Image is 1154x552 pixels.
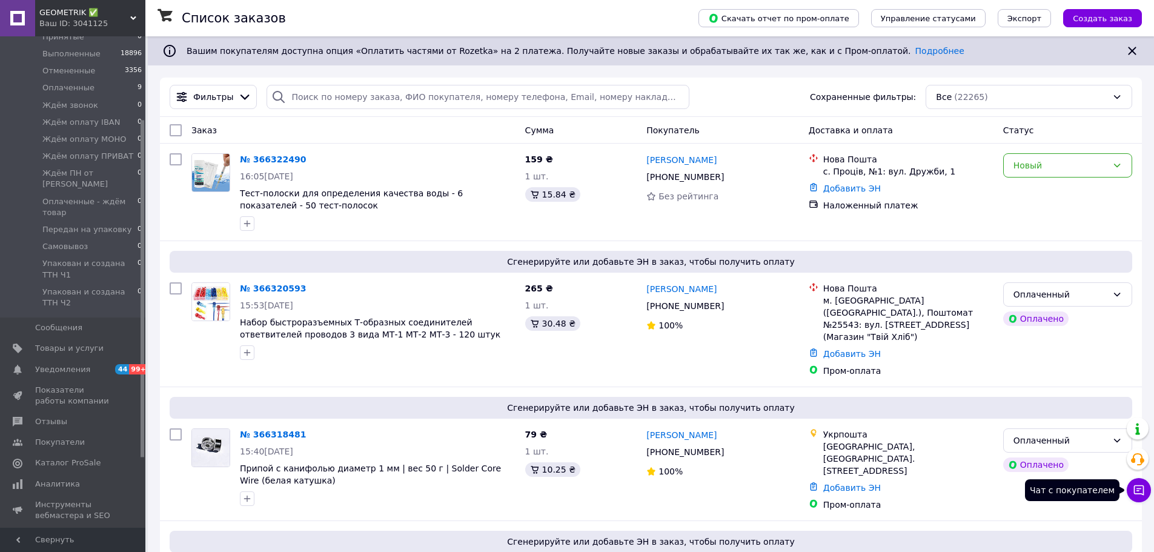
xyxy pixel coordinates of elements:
span: [PHONE_NUMBER] [646,172,724,182]
span: 0 [138,151,142,162]
span: Выполненные [42,48,101,59]
span: 0 [138,117,142,128]
div: м. [GEOGRAPHIC_DATA] ([GEOGRAPHIC_DATA].), Поштомат №25543: вул. [STREET_ADDRESS] (Магазин "Твій ... [823,294,993,343]
span: Сгенерируйте или добавьте ЭН в заказ, чтобы получить оплату [174,536,1127,548]
span: 1 шт. [525,171,549,181]
span: 18896 [121,48,142,59]
div: 15.84 ₴ [525,187,580,202]
span: 15:40[DATE] [240,447,293,456]
span: Управление статусами [881,14,976,23]
span: 0 [138,287,142,308]
div: Оплачено [1003,457,1069,472]
span: 0 [138,258,142,280]
span: Принятые [42,32,84,42]
input: Поиск по номеру заказа, ФИО покупателя, номеру телефона, Email, номеру накладной [267,85,689,109]
h1: Список заказов [182,11,286,25]
div: Оплаченный [1013,434,1107,447]
button: Чат с покупателем [1127,478,1151,502]
div: Пром-оплата [823,365,993,377]
span: 3356 [125,65,142,76]
div: 30.48 ₴ [525,316,580,331]
div: Оплачено [1003,311,1069,326]
span: Самовывоз [42,241,88,252]
span: 0 [138,241,142,252]
span: Инструменты вебмастера и SEO [35,499,112,521]
span: Покупатели [35,437,85,448]
a: Добавить ЭН [823,349,881,359]
span: Ждём ПН от [PERSON_NAME] [42,168,138,190]
a: Добавить ЭН [823,483,881,493]
span: 0 [138,32,142,42]
a: Припой с канифолью диаметр 1 мм | вес 50 г | Solder Core Wire (белая катушка) [240,464,501,485]
a: Фото товару [191,282,230,321]
span: Оплаченные [42,82,95,93]
span: Показатели работы компании [35,385,112,407]
span: Ждём оплату МОНО [42,134,127,145]
span: Набор быстроразъемных Т-образных соединителей ответвителей проводов 3 вида МТ-1 МТ-2 МТ-3 - 120 штук [240,318,500,339]
span: Заказ [191,125,217,135]
span: Без рейтинга [658,191,718,201]
span: 100% [658,467,683,476]
span: [PHONE_NUMBER] [646,447,724,457]
span: 0 [138,196,142,218]
div: Пром-оплата [823,499,993,511]
span: Сгенерируйте или добавьте ЭН в заказ, чтобы получить оплату [174,256,1127,268]
span: Все [936,91,952,103]
span: (22265) [954,92,987,102]
span: Отмененные [42,65,95,76]
a: [PERSON_NAME] [646,429,717,441]
span: Покупатель [646,125,700,135]
a: № 366322490 [240,155,306,164]
div: Оплаченный [1013,288,1107,301]
div: Нова Пошта [823,282,993,294]
a: [PERSON_NAME] [646,154,717,166]
button: Скачать отчет по пром-оплате [698,9,859,27]
span: Ждём звонок [42,100,98,111]
span: Сумма [525,125,554,135]
img: Фото товару [192,283,230,321]
span: [PHONE_NUMBER] [646,301,724,311]
span: 0 [138,100,142,111]
span: Сгенерируйте или добавьте ЭН в заказ, чтобы получить оплату [174,402,1127,414]
span: 0 [138,134,142,145]
span: Оплаченные - ждём товар [42,196,138,218]
button: Экспорт [998,9,1051,27]
div: 10.25 ₴ [525,462,580,477]
a: Создать заказ [1051,13,1142,22]
span: Ждём оплату ПРИВАТ [42,151,133,162]
span: 9 [138,82,142,93]
a: Фото товару [191,428,230,467]
a: № 366320593 [240,284,306,293]
span: 1 шт. [525,447,549,456]
span: Сохраненные фильтры: [810,91,916,103]
div: Чат с покупателем [1025,479,1119,501]
span: 16:05[DATE] [240,171,293,181]
a: № 366318481 [240,430,306,439]
span: Доставка и оплата [809,125,893,135]
span: Передан на упаковку [42,224,131,235]
span: Аналитика [35,479,80,490]
span: Ждём оплату IBAN [42,117,120,128]
button: Создать заказ [1063,9,1142,27]
div: с. Проців, №1: вул. Дружби, 1 [823,165,993,178]
span: 100% [658,321,683,330]
img: Фото товару [192,154,230,191]
a: Подробнее [915,46,964,56]
span: Сообщения [35,322,82,333]
div: [GEOGRAPHIC_DATA], [GEOGRAPHIC_DATA]. [STREET_ADDRESS] [823,441,993,477]
a: [PERSON_NAME] [646,283,717,295]
div: Новый [1013,159,1107,172]
a: Добавить ЭН [823,184,881,193]
span: 99+ [129,364,149,374]
span: Вашим покупателям доступна опция «Оплатить частями от Rozetka» на 2 платежа. Получайте новые зака... [187,46,964,56]
span: Тест-полоски для определения качества воды - 6 показателей - 50 тест-полосок [240,188,463,210]
span: Фильтры [193,91,233,103]
span: 44 [115,364,129,374]
span: Статус [1003,125,1034,135]
div: Укрпошта [823,428,993,441]
span: Создать заказ [1073,14,1132,23]
div: Нова Пошта [823,153,993,165]
span: Товары и услуги [35,343,104,354]
span: Каталог ProSale [35,457,101,468]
